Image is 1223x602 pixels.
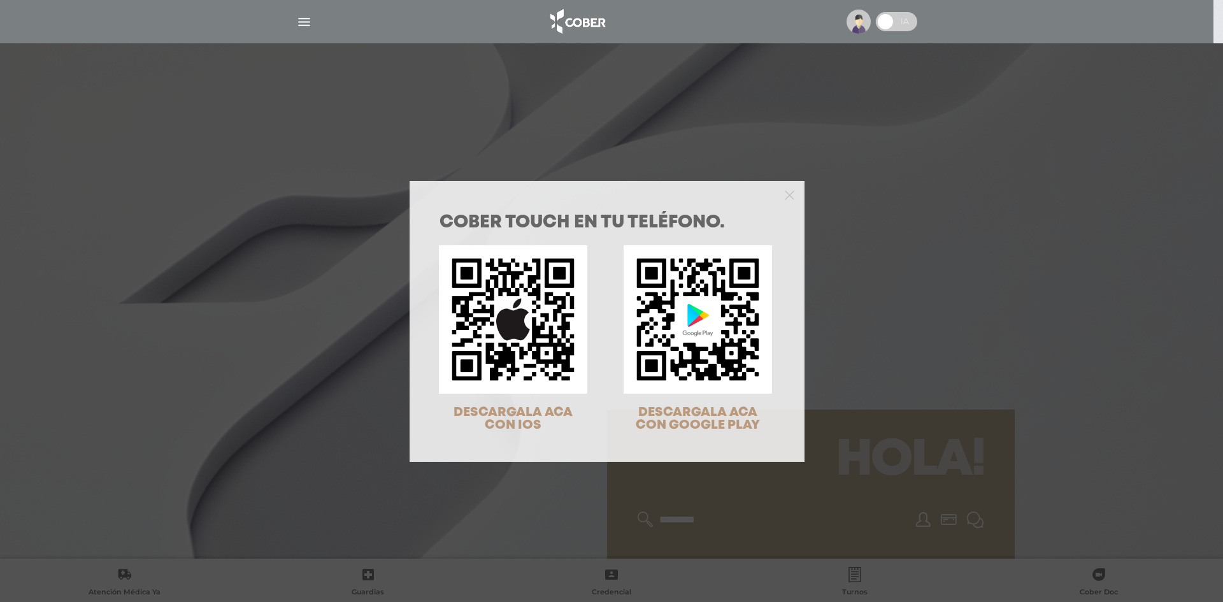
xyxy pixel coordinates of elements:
button: Close [785,189,794,200]
span: DESCARGALA ACA CON GOOGLE PLAY [636,406,760,431]
img: qr-code [624,245,772,394]
h1: COBER TOUCH en tu teléfono. [440,214,775,232]
img: qr-code [439,245,587,394]
span: DESCARGALA ACA CON IOS [454,406,573,431]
